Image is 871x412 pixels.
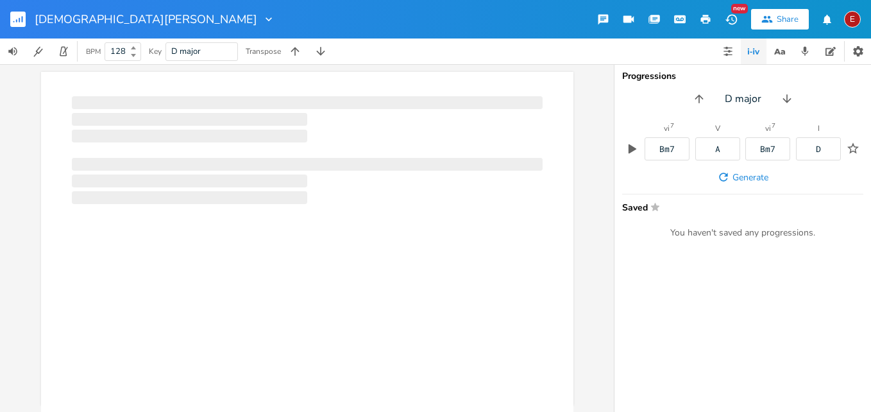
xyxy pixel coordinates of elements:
[725,92,761,107] span: D major
[715,145,720,153] div: A
[659,145,675,153] div: Bm7
[818,124,820,132] div: I
[670,123,674,129] sup: 7
[844,11,861,28] div: ECMcCready
[777,13,799,25] div: Share
[718,8,744,31] button: New
[622,227,863,239] div: You haven't saved any progressions.
[171,46,201,57] span: D major
[772,123,775,129] sup: 7
[816,145,821,153] div: D
[760,145,775,153] div: Bm7
[844,4,861,34] button: E
[86,48,101,55] div: BPM
[712,166,774,189] button: Generate
[731,4,748,13] div: New
[765,124,771,132] div: vi
[622,202,856,212] span: Saved
[35,13,257,25] span: [DEMOGRAPHIC_DATA][PERSON_NAME]
[732,171,768,184] span: Generate
[246,47,281,55] div: Transpose
[751,9,809,30] button: Share
[715,124,720,132] div: V
[664,124,670,132] div: vi
[622,72,863,81] div: Progressions
[149,47,162,55] div: Key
